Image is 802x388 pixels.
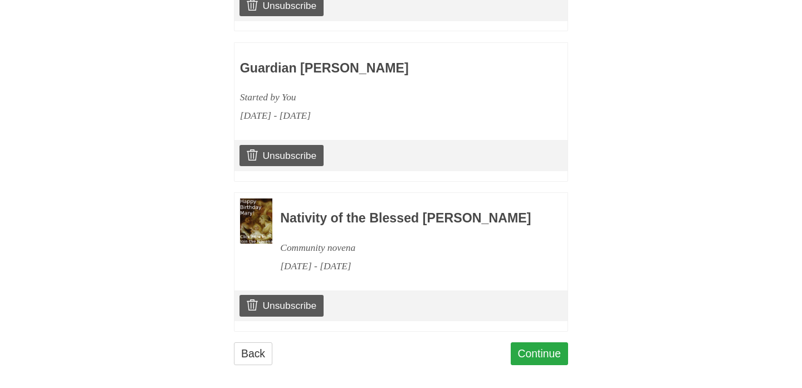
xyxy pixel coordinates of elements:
[234,342,272,365] a: Back
[511,342,569,365] a: Continue
[240,61,497,76] h3: Guardian [PERSON_NAME]
[280,239,537,257] div: Community novena
[280,211,537,226] h3: Nativity of the Blessed [PERSON_NAME]
[240,106,497,125] div: [DATE] - [DATE]
[240,88,497,106] div: Started by You
[240,198,272,244] img: Novena image
[280,257,537,275] div: [DATE] - [DATE]
[239,145,324,166] a: Unsubscribe
[239,295,324,316] a: Unsubscribe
